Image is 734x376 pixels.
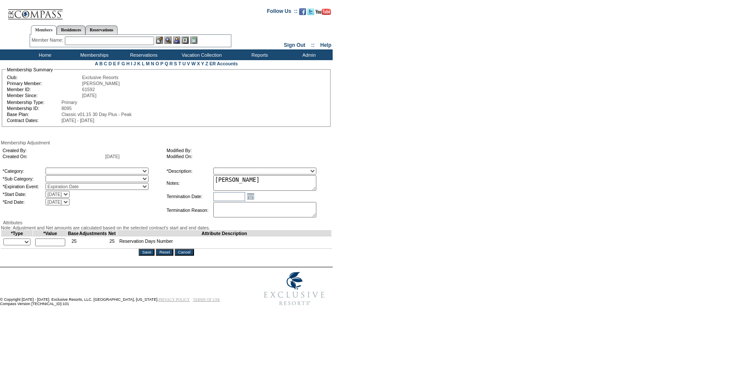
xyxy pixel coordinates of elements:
[167,168,212,174] td: *Description:
[283,49,333,60] td: Admin
[6,67,54,72] legend: Membership Summary
[61,118,94,123] span: [DATE] - [DATE]
[61,100,77,105] span: Primary
[79,231,107,236] td: Adjustments
[19,49,69,60] td: Home
[7,106,61,111] td: Membership ID:
[68,231,79,236] td: Base
[167,49,234,60] td: Vacation Collection
[117,231,331,236] td: Attribute Description
[167,175,212,191] td: Notes:
[7,118,61,123] td: Contract Dates:
[121,61,125,66] a: G
[234,49,283,60] td: Reports
[7,112,61,117] td: Base Plan:
[170,61,173,66] a: R
[68,236,79,249] td: 25
[117,61,120,66] a: F
[146,61,150,66] a: M
[182,37,189,44] img: Reservations
[3,148,104,153] td: Created By:
[167,192,212,201] td: Termination Date:
[61,112,131,117] span: Classic v01.15 30 Day Plus - Peak
[69,49,118,60] td: Memberships
[3,191,45,198] td: *Start Date:
[104,61,107,66] a: C
[307,8,314,15] img: Follow us on Twitter
[7,2,63,20] img: Compass Home
[126,61,130,66] a: H
[142,61,144,66] a: L
[7,93,81,98] td: Member Since:
[320,42,331,48] a: Help
[164,61,168,66] a: Q
[133,61,136,66] a: J
[178,61,181,66] a: T
[311,42,315,48] span: ::
[7,87,81,92] td: Member ID:
[307,11,314,16] a: Follow us on Twitter
[284,42,305,48] a: Sign Out
[33,231,68,236] td: *Value
[167,148,327,153] td: Modified By:
[315,11,331,16] a: Subscribe to our YouTube Channel
[82,87,95,92] span: 61592
[3,175,45,182] td: *Sub Category:
[209,61,238,66] a: ER Accounts
[82,81,120,86] span: [PERSON_NAME]
[3,199,45,205] td: *End Date:
[113,61,116,66] a: E
[201,61,204,66] a: Y
[82,75,118,80] span: Exclusive Resorts
[1,220,332,225] div: Attributes
[3,168,45,174] td: *Category:
[205,61,208,66] a: Z
[99,61,103,66] a: B
[109,61,112,66] a: D
[315,9,331,15] img: Subscribe to our YouTube Channel
[164,37,172,44] img: View
[299,8,306,15] img: Become our fan on Facebook
[151,61,155,66] a: N
[267,7,297,18] td: Follow Us ::
[3,154,104,159] td: Created On:
[32,37,65,44] div: Member Name:
[31,25,57,35] a: Members
[7,75,81,80] td: Club:
[3,183,45,190] td: *Expiration Event:
[158,297,190,302] a: PRIVACY POLICY
[193,297,220,302] a: TERMS OF USE
[82,93,97,98] span: [DATE]
[1,231,33,236] td: *Type
[256,267,333,310] img: Exclusive Resorts
[57,25,85,34] a: Residences
[7,81,81,86] td: Primary Member:
[174,61,177,66] a: S
[95,61,98,66] a: A
[117,236,331,249] td: Reservation Days Number
[155,61,159,66] a: O
[1,140,332,145] div: Membership Adjustment
[137,61,141,66] a: K
[85,25,118,34] a: Reservations
[105,154,120,159] span: [DATE]
[161,61,164,66] a: P
[61,106,72,111] span: 8095
[173,37,180,44] img: Impersonate
[190,37,197,44] img: b_calculator.gif
[7,100,61,105] td: Membership Type:
[167,202,212,218] td: Termination Reason:
[1,225,332,230] div: Note: Adjustment and Net amounts are calculated based on the selected contract's start and end da...
[197,61,200,66] a: X
[191,61,196,66] a: W
[131,61,132,66] a: I
[118,49,167,60] td: Reservations
[156,37,163,44] img: b_edit.gif
[107,231,117,236] td: Net
[156,249,173,256] input: Reset
[167,154,327,159] td: Modified On:
[299,11,306,16] a: Become our fan on Facebook
[187,61,190,66] a: V
[139,249,155,256] input: Save
[246,192,255,201] a: Open the calendar popup.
